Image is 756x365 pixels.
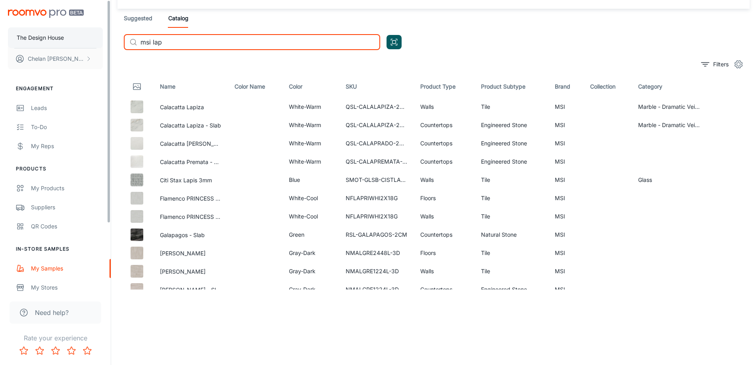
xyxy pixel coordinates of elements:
[475,189,548,207] td: Tile
[632,171,707,189] td: Glass
[548,75,584,98] th: Brand
[283,189,339,207] td: White-Cool
[339,280,414,299] td: NMALGRE1224L-3D
[339,134,414,153] td: QSL-CALAPRADO-2CM
[63,343,79,359] button: Rate 4 star
[339,153,414,171] td: QSL-CALAPREMATA-2CM
[283,226,339,244] td: Green
[632,98,707,116] td: Marble - Dramatic Veins
[475,280,548,299] td: Engineered Stone
[548,207,584,226] td: MSI
[32,343,48,359] button: Rate 2 star
[132,82,142,91] svg: Thumbnail
[414,98,474,116] td: Walls
[283,134,339,153] td: White-Warm
[387,35,402,49] button: Open QR code scanner
[414,171,474,189] td: Walls
[160,286,222,294] button: [PERSON_NAME] - Slab
[31,123,103,131] div: To-do
[31,283,103,292] div: My Stores
[339,226,414,244] td: RSL-GALAPAGOS-2CM
[8,27,103,48] button: The Design House
[475,226,548,244] td: Natural Stone
[475,262,548,280] td: Tile
[548,153,584,171] td: MSI
[414,116,474,134] td: Countertops
[17,33,64,42] p: The Design House
[548,280,584,299] td: MSI
[414,153,474,171] td: Countertops
[548,189,584,207] td: MSI
[28,54,84,63] p: Chelan [PERSON_NAME]
[414,280,474,299] td: Countertops
[339,116,414,134] td: QSL-CALALAPIZA-2CM-QP
[31,142,103,151] div: My Reps
[31,222,103,231] div: QR Codes
[632,116,707,134] td: Marble - Dramatic Veins
[160,103,204,112] button: Calacatta Lapiza
[713,60,729,69] p: Filters
[160,158,222,166] button: Calacatta Premata - Slab
[339,207,414,226] td: NFLAPRIWHI2X18G
[79,343,95,359] button: Rate 5 star
[475,171,548,189] td: Tile
[475,75,548,98] th: Product Subtype
[414,262,474,280] td: Walls
[475,134,548,153] td: Engineered Stone
[339,244,414,262] td: NMALGRE2448L-3D
[548,134,584,153] td: MSI
[414,75,474,98] th: Product Type
[31,264,103,273] div: My Samples
[475,153,548,171] td: Engineered Stone
[8,10,84,18] img: Roomvo PRO Beta
[475,207,548,226] td: Tile
[160,176,212,185] button: Citi Stax Lapis 3mm
[283,153,339,171] td: White-Warm
[414,134,474,153] td: Countertops
[160,121,221,130] button: Calacatta Lapiza - Slab
[475,98,548,116] td: Tile
[475,244,548,262] td: Tile
[283,207,339,226] td: White-Cool
[731,56,746,72] button: settings
[475,116,548,134] td: Engineered Stone
[35,308,69,317] span: Need help?
[283,98,339,116] td: White-Warm
[339,98,414,116] td: QSL-CALALAPIZA-2CM-QP
[124,9,152,28] a: Suggested
[48,343,63,359] button: Rate 3 star
[160,249,206,258] button: [PERSON_NAME]
[283,75,339,98] th: Color
[140,34,380,50] input: Search
[160,139,222,148] button: Calacatta [PERSON_NAME] - Slab
[160,267,206,276] button: [PERSON_NAME]
[31,184,103,193] div: My Products
[548,226,584,244] td: MSI
[31,203,103,212] div: Suppliers
[160,231,205,239] button: Galapagos - Slab
[228,75,283,98] th: Color Name
[283,244,339,262] td: Gray-Dark
[168,9,189,28] a: Catalog
[339,171,414,189] td: SMOT-GLSB-CISTLAP3MM
[6,333,104,343] p: Rate your experience
[339,75,414,98] th: SKU
[699,58,731,71] button: filter
[160,194,222,203] button: Flamenco PRINCESS [PERSON_NAME] 2X18 GLOSSY
[584,75,632,98] th: Collection
[283,280,339,299] td: Gray-Dark
[414,207,474,226] td: Walls
[632,75,707,98] th: Category
[414,189,474,207] td: Floors
[548,171,584,189] td: MSI
[283,262,339,280] td: Gray-Dark
[154,75,229,98] th: Name
[339,189,414,207] td: NFLAPRIWHI2X18G
[548,244,584,262] td: MSI
[283,171,339,189] td: Blue
[548,262,584,280] td: MSI
[548,98,584,116] td: MSI
[160,212,222,221] button: Flamenco PRINCESS [PERSON_NAME] 2X18 GLOSSY
[8,48,103,69] button: Chelan [PERSON_NAME]
[414,226,474,244] td: Countertops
